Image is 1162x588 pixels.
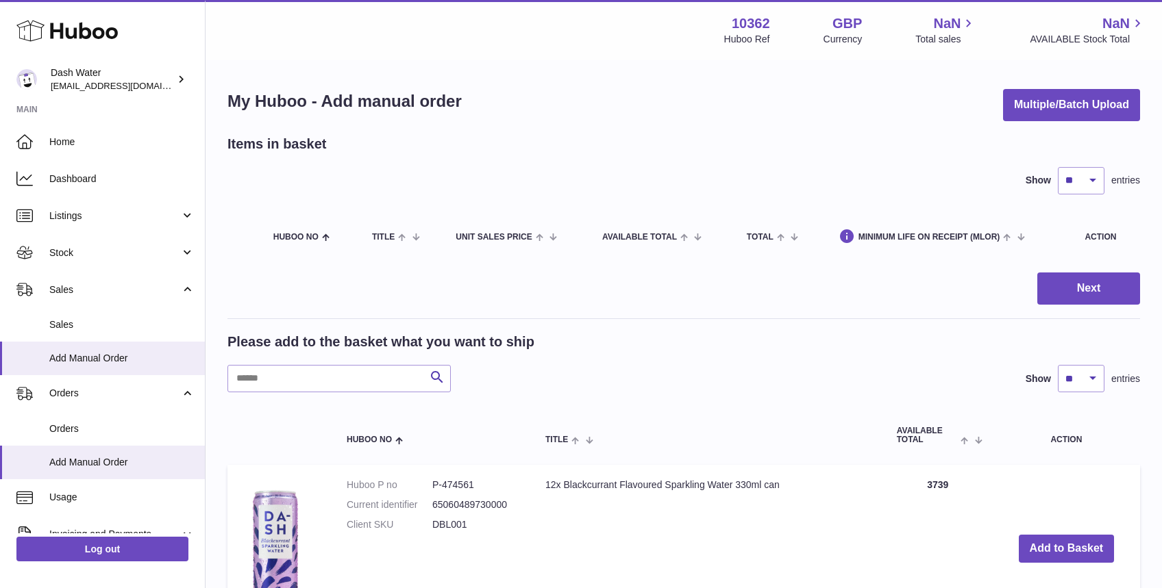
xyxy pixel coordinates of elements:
a: NaN AVAILABLE Stock Total [1030,14,1146,46]
div: Dash Water [51,66,174,92]
span: Minimum Life On Receipt (MLOR) [858,233,1000,242]
span: entries [1111,372,1140,385]
dt: Current identifier [347,498,432,511]
dt: Client SKU [347,518,432,531]
span: Home [49,136,195,149]
span: NaN [933,14,961,33]
a: NaN Total sales [915,14,976,46]
span: Add Manual Order [49,456,195,469]
h2: Please add to the basket what you want to ship [227,333,534,351]
th: Action [993,413,1140,458]
h1: My Huboo - Add manual order [227,90,462,112]
span: entries [1111,174,1140,187]
span: AVAILABLE Total [897,426,958,444]
span: NaN [1102,14,1130,33]
strong: 10362 [732,14,770,33]
span: Unit Sales Price [456,233,532,242]
div: Currency [824,33,863,46]
label: Show [1026,174,1051,187]
dd: P-474561 [432,478,518,491]
span: Sales [49,283,180,296]
h2: Items in basket [227,135,327,153]
span: Huboo no [347,435,392,444]
img: bea@dash-water.com [16,69,37,90]
span: Usage [49,491,195,504]
button: Add to Basket [1019,535,1115,563]
strong: GBP [832,14,862,33]
dd: 65060489730000 [432,498,518,511]
span: Total sales [915,33,976,46]
dd: DBL001 [432,518,518,531]
span: Total [747,233,774,242]
a: Log out [16,537,188,561]
span: Add Manual Order [49,352,195,365]
span: Title [372,233,395,242]
button: Next [1037,272,1140,305]
div: Huboo Ref [724,33,770,46]
span: Dashboard [49,172,195,186]
span: Huboo no [273,233,319,242]
span: AVAILABLE Total [602,233,677,242]
span: Title [545,435,568,444]
span: Stock [49,246,180,259]
span: Invoicing and Payments [49,528,180,541]
span: Sales [49,318,195,331]
span: [EMAIL_ADDRESS][DOMAIN_NAME] [51,80,201,91]
label: Show [1026,372,1051,385]
span: Orders [49,387,180,400]
button: Multiple/Batch Upload [1003,89,1140,121]
div: Action [1085,233,1126,242]
span: Listings [49,209,180,222]
span: Orders [49,422,195,435]
dt: Huboo P no [347,478,432,491]
span: AVAILABLE Stock Total [1030,33,1146,46]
